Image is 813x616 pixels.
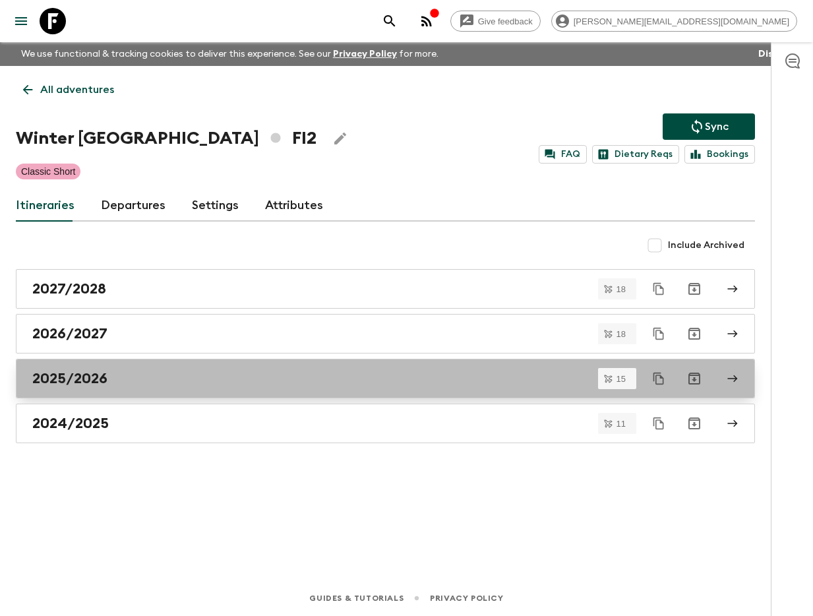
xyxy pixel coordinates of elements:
h2: 2025/2026 [32,370,107,387]
span: Include Archived [668,239,744,252]
a: Settings [192,190,239,222]
button: Archive [681,365,708,392]
button: Edit Adventure Title [327,125,353,152]
a: Give feedback [450,11,541,32]
button: Duplicate [647,367,671,390]
h2: 2026/2027 [32,325,107,342]
a: Privacy Policy [333,49,397,59]
button: Archive [681,276,708,302]
a: Dietary Reqs [592,145,679,164]
button: Archive [681,410,708,437]
p: We use functional & tracking cookies to deliver this experience. See our for more. [16,42,444,66]
button: search adventures [376,8,403,34]
h2: 2027/2028 [32,280,106,297]
span: 11 [609,419,634,428]
a: All adventures [16,77,121,103]
a: 2026/2027 [16,314,755,354]
a: Privacy Policy [430,591,503,605]
span: 18 [609,330,634,338]
button: menu [8,8,34,34]
a: Attributes [265,190,323,222]
p: Sync [705,119,729,135]
button: Duplicate [647,322,671,346]
a: 2024/2025 [16,404,755,443]
button: Duplicate [647,412,671,435]
span: 15 [609,375,634,383]
a: FAQ [539,145,587,164]
button: Dismiss [755,45,797,63]
h1: Winter [GEOGRAPHIC_DATA] FI2 [16,125,316,152]
button: Archive [681,321,708,347]
div: [PERSON_NAME][EMAIL_ADDRESS][DOMAIN_NAME] [551,11,797,32]
h2: 2024/2025 [32,415,109,432]
a: 2025/2026 [16,359,755,398]
span: [PERSON_NAME][EMAIL_ADDRESS][DOMAIN_NAME] [566,16,797,26]
a: 2027/2028 [16,269,755,309]
a: Itineraries [16,190,75,222]
p: All adventures [40,82,114,98]
button: Duplicate [647,277,671,301]
a: Bookings [684,145,755,164]
span: Give feedback [471,16,540,26]
a: Guides & Tutorials [309,591,404,605]
button: Sync adventure departures to the booking engine [663,113,755,140]
a: Departures [101,190,166,222]
p: Classic Short [21,165,75,178]
span: 18 [609,285,634,293]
